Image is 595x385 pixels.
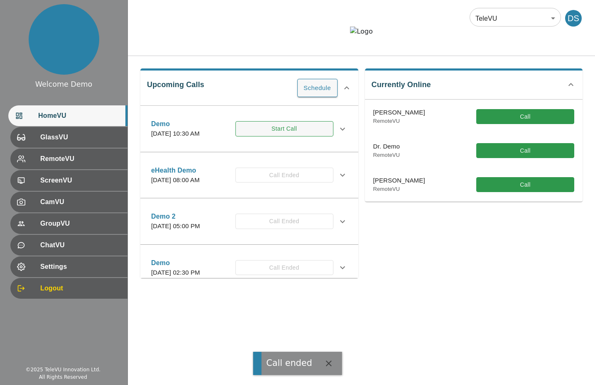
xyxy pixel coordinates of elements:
[40,175,121,185] span: ScreenVU
[40,197,121,207] span: CamVU
[297,79,338,97] button: Schedule
[10,256,127,277] div: Settings
[40,219,121,229] span: GroupVU
[373,142,400,151] p: Dr. Demo
[25,366,100,373] div: © 2025 TeleVU Innovation Ltd.
[476,143,574,158] button: Call
[35,79,93,90] div: Welcome Demo
[373,185,425,193] p: RemoteVU
[10,213,127,234] div: GroupVU
[373,117,425,125] p: RemoteVU
[151,119,200,129] p: Demo
[10,278,127,299] div: Logout
[470,7,561,30] div: TeleVU
[29,4,99,75] img: profile.png
[40,240,121,250] span: ChatVU
[373,176,425,185] p: [PERSON_NAME]
[151,258,200,268] p: Demo
[151,222,200,231] p: [DATE] 05:00 PM
[38,111,121,121] span: HomeVU
[144,114,354,144] div: Demo[DATE] 10:30 AMStart Call
[144,161,354,190] div: eHealth Demo[DATE] 08:00 AMCall Ended
[266,357,312,370] div: Call ended
[235,121,333,136] button: Start Call
[151,175,200,185] p: [DATE] 08:00 AM
[373,108,425,117] p: [PERSON_NAME]
[350,27,372,37] img: Logo
[476,109,574,124] button: Call
[151,268,200,278] p: [DATE] 02:30 PM
[8,105,127,126] div: HomeVU
[151,212,200,222] p: Demo 2
[40,283,121,293] span: Logout
[476,177,574,192] button: Call
[151,166,200,175] p: eHealth Demo
[10,127,127,148] div: GlassVU
[144,207,354,236] div: Demo 2[DATE] 05:00 PMCall Ended
[10,170,127,191] div: ScreenVU
[39,373,87,381] div: All Rights Reserved
[10,149,127,169] div: RemoteVU
[40,132,121,142] span: GlassVU
[151,129,200,139] p: [DATE] 10:30 AM
[565,10,582,27] div: DS
[10,192,127,212] div: CamVU
[373,151,400,159] p: RemoteVU
[40,262,121,272] span: Settings
[144,253,354,283] div: Demo[DATE] 02:30 PMCall Ended
[10,235,127,256] div: ChatVU
[40,154,121,164] span: RemoteVU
